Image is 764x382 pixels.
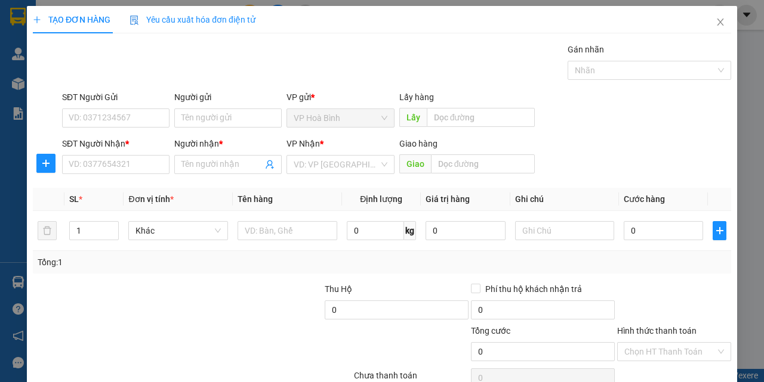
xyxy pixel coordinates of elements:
input: 0 [426,221,505,240]
span: plus [713,226,726,235]
span: TẠO ĐƠN HÀNG [33,15,110,24]
span: Thu Hộ [325,284,352,294]
span: Yêu cầu xuất hóa đơn điện tử [130,15,255,24]
span: Giao [399,154,430,173]
span: Định lượng [360,194,402,204]
span: SL [69,194,79,204]
button: plus [713,221,726,240]
span: Lấy hàng [399,92,433,102]
span: Lấy [399,108,426,127]
img: icon [130,15,139,25]
input: Dọc đường [426,108,534,127]
div: VP gửi [286,91,394,104]
span: Giá trị hàng [426,194,470,204]
div: Người gửi [174,91,282,104]
span: kg [404,221,416,240]
button: Close [704,6,737,39]
span: Đơn vị tính [128,194,173,204]
button: plus [36,154,56,173]
span: user-add [265,160,275,169]
span: Cước hàng [624,194,665,204]
th: Ghi chú [510,188,619,211]
input: Ghi Chú [515,221,614,240]
div: Người nhận [174,137,282,150]
div: Tổng: 1 [38,256,296,269]
span: Khác [135,222,221,240]
input: VD: Bàn, Ghế [238,221,337,240]
span: Tên hàng [238,194,273,204]
span: plus [37,159,55,168]
span: VP Hoà Bình [294,109,387,127]
span: Giao hàng [399,139,437,148]
div: SĐT Người Nhận [62,137,170,150]
div: SĐT Người Gửi [62,91,170,104]
span: close [716,17,725,27]
span: plus [33,15,41,24]
input: Dọc đường [430,154,534,173]
span: VP Nhận [286,139,320,148]
label: Hình thức thanh toán [617,326,696,336]
span: Phí thu hộ khách nhận trả [480,282,587,296]
button: delete [38,221,57,240]
span: Tổng cước [471,326,510,336]
label: Gán nhãn [568,45,604,54]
